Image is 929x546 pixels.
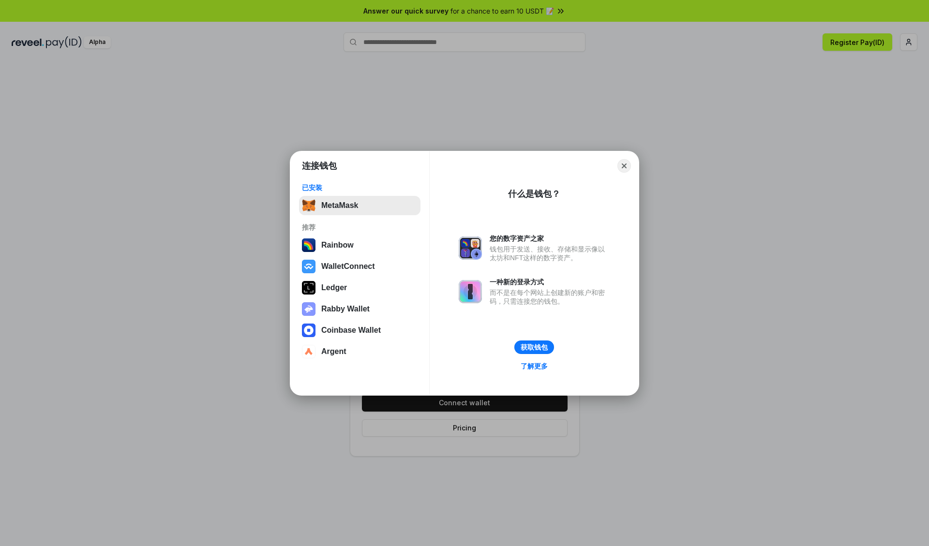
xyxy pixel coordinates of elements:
[617,159,631,173] button: Close
[299,299,420,319] button: Rabby Wallet
[321,305,370,313] div: Rabby Wallet
[302,160,337,172] h1: 连接钱包
[302,324,315,337] img: svg+xml,%3Csvg%20width%3D%2228%22%20height%3D%2228%22%20viewBox%3D%220%200%2028%2028%22%20fill%3D...
[302,345,315,358] img: svg+xml,%3Csvg%20width%3D%2228%22%20height%3D%2228%22%20viewBox%3D%220%200%2028%2028%22%20fill%3D...
[521,343,548,352] div: 获取钱包
[302,238,315,252] img: svg+xml,%3Csvg%20width%3D%22120%22%20height%3D%22120%22%20viewBox%3D%220%200%20120%20120%22%20fil...
[299,278,420,297] button: Ledger
[302,260,315,273] img: svg+xml,%3Csvg%20width%3D%2228%22%20height%3D%2228%22%20viewBox%3D%220%200%2028%2028%22%20fill%3D...
[302,223,418,232] div: 推荐
[321,326,381,335] div: Coinbase Wallet
[490,234,610,243] div: 您的数字资产之家
[302,281,315,295] img: svg+xml,%3Csvg%20xmlns%3D%22http%3A%2F%2Fwww.w3.org%2F2000%2Fsvg%22%20width%3D%2228%22%20height%3...
[299,257,420,276] button: WalletConnect
[459,280,482,303] img: svg+xml,%3Csvg%20xmlns%3D%22http%3A%2F%2Fwww.w3.org%2F2000%2Fsvg%22%20fill%3D%22none%22%20viewBox...
[490,278,610,286] div: 一种新的登录方式
[302,183,418,192] div: 已安装
[299,342,420,361] button: Argent
[321,347,346,356] div: Argent
[490,245,610,262] div: 钱包用于发送、接收、存储和显示像以太坊和NFT这样的数字资产。
[299,196,420,215] button: MetaMask
[321,262,375,271] div: WalletConnect
[508,188,560,200] div: 什么是钱包？
[515,360,554,372] a: 了解更多
[302,199,315,212] img: svg+xml,%3Csvg%20fill%3D%22none%22%20height%3D%2233%22%20viewBox%3D%220%200%2035%2033%22%20width%...
[299,321,420,340] button: Coinbase Wallet
[514,340,554,354] button: 获取钱包
[521,362,548,370] div: 了解更多
[490,288,610,306] div: 而不是在每个网站上创建新的账户和密码，只需连接您的钱包。
[321,241,354,250] div: Rainbow
[459,236,482,260] img: svg+xml,%3Csvg%20xmlns%3D%22http%3A%2F%2Fwww.w3.org%2F2000%2Fsvg%22%20fill%3D%22none%22%20viewBox...
[299,236,420,255] button: Rainbow
[321,283,347,292] div: Ledger
[302,302,315,316] img: svg+xml,%3Csvg%20xmlns%3D%22http%3A%2F%2Fwww.w3.org%2F2000%2Fsvg%22%20fill%3D%22none%22%20viewBox...
[321,201,358,210] div: MetaMask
